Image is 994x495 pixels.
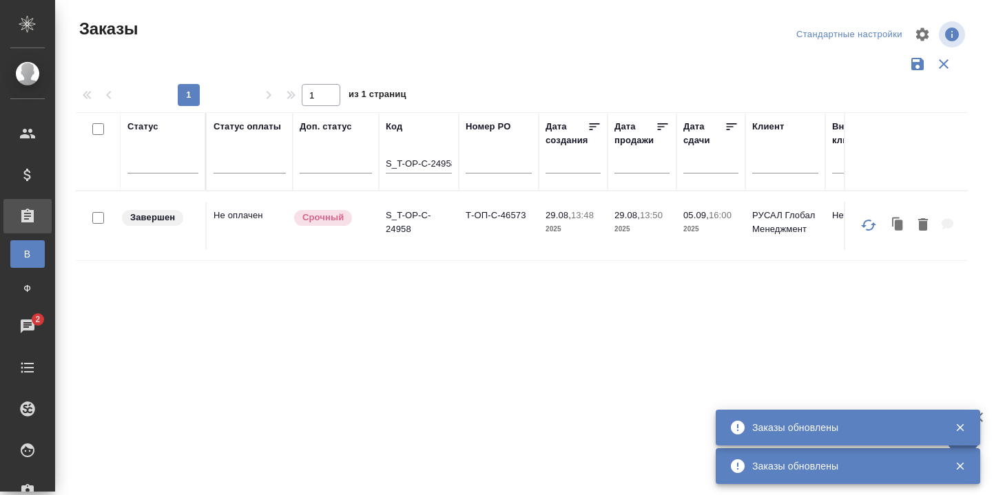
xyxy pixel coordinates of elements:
div: Клиент [752,120,784,134]
div: Дата создания [546,120,588,147]
div: Дата продажи [614,120,656,147]
td: Не оплачен [207,202,293,250]
p: 13:50 [640,210,663,220]
p: S_T-OP-C-24958 [386,209,452,236]
div: Дата сдачи [683,120,725,147]
div: split button [793,24,906,45]
a: 2 [3,309,52,344]
p: 29.08, [546,210,571,220]
p: Завершен [130,211,175,224]
div: Заказы обновлены [752,459,934,473]
td: Т-ОП-С-46573 [459,202,539,250]
div: Номер PO [466,120,510,134]
button: Обновить [852,209,885,242]
button: Закрыть [946,460,974,472]
button: Сбросить фильтры [931,51,957,77]
span: Настроить таблицу [906,18,939,51]
span: 2 [27,313,48,326]
div: Статус [127,120,158,134]
button: Сохранить фильтры [904,51,931,77]
p: Акционерное общество «РУССКИЙ АЛЮМИНИ... [901,198,967,253]
button: Удалить [911,211,935,240]
p: Нет [832,209,887,222]
a: Ф [10,275,45,302]
p: 16:00 [709,210,732,220]
button: Клонировать [885,211,911,240]
button: Закрыть [946,421,974,434]
p: 2025 [683,222,738,236]
div: Выставляет КМ при направлении счета или после выполнения всех работ/сдачи заказа клиенту. Окончат... [121,209,198,227]
span: из 1 страниц [349,86,406,106]
p: 05.09, [683,210,709,220]
p: Срочный [302,211,344,224]
p: 29.08, [614,210,640,220]
span: Заказы [76,18,138,40]
p: 2025 [546,222,601,236]
span: В [17,247,38,261]
span: Посмотреть информацию [939,21,968,48]
div: Статус оплаты [214,120,281,134]
p: 13:48 [571,210,594,220]
div: Доп. статус [300,120,352,134]
a: В [10,240,45,268]
span: Ф [17,282,38,295]
div: Внутренний клиент [832,120,887,147]
div: Заказы обновлены [752,421,934,434]
p: РУСАЛ Глобал Менеджмент [752,209,818,236]
p: 2025 [614,222,670,236]
div: Код [386,120,402,134]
